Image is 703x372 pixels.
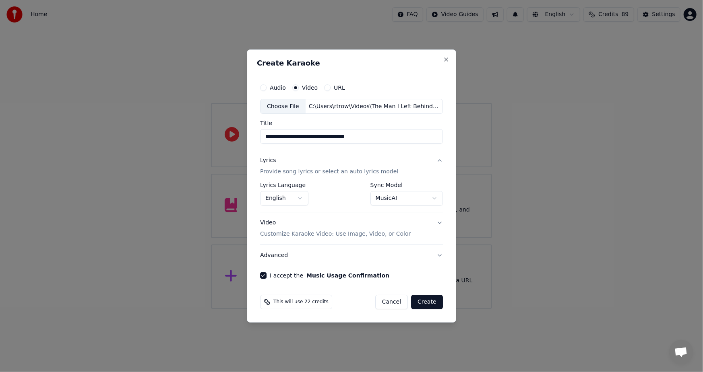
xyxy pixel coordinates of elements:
div: Choose File [261,99,306,114]
h2: Create Karaoke [257,60,446,67]
label: Title [260,121,443,126]
button: I accept the [306,273,389,278]
button: VideoCustomize Karaoke Video: Use Image, Video, or Color [260,213,443,245]
label: Video [302,85,318,90]
div: LyricsProvide song lyrics or select an auto lyrics model [260,183,443,212]
label: URL [334,85,345,90]
div: C:\Users\rtrow\Videos\The Man I Left Behind - Kawa7Music - V1.mp4 [306,103,442,111]
p: Customize Karaoke Video: Use Image, Video, or Color [260,230,411,238]
button: LyricsProvide song lyrics or select an auto lyrics model [260,150,443,183]
button: Create [411,295,443,309]
button: Advanced [260,245,443,266]
span: This will use 22 credits [273,299,329,305]
div: Lyrics [260,157,276,165]
div: Video [260,219,411,238]
label: Sync Model [370,183,443,188]
label: Lyrics Language [260,183,308,188]
label: I accept the [270,273,389,278]
label: Audio [270,85,286,90]
p: Provide song lyrics or select an auto lyrics model [260,168,398,176]
button: Cancel [375,295,408,309]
